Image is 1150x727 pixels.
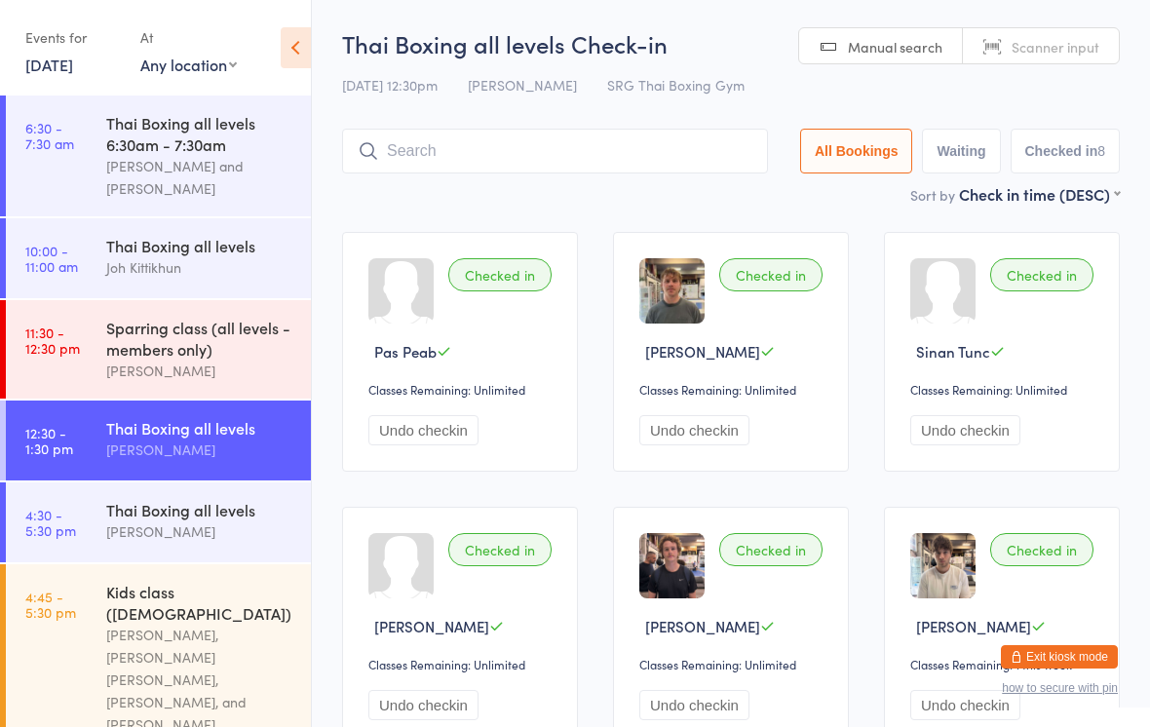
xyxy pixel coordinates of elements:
[25,120,74,151] time: 6:30 - 7:30 am
[607,75,745,95] span: SRG Thai Boxing Gym
[6,482,311,562] a: 4:30 -5:30 pmThai Boxing all levels[PERSON_NAME]
[448,258,552,291] div: Checked in
[990,533,1093,566] div: Checked in
[719,258,823,291] div: Checked in
[910,656,1099,672] div: Classes Remaining: 1 this week
[106,417,294,439] div: Thai Boxing all levels
[106,581,294,624] div: Kids class ([DEMOGRAPHIC_DATA])
[342,75,438,95] span: [DATE] 12:30pm
[106,112,294,155] div: Thai Boxing all levels 6:30am - 7:30am
[916,616,1031,636] span: [PERSON_NAME]
[1002,681,1118,695] button: how to secure with pin
[1001,645,1118,669] button: Exit kiosk mode
[1011,129,1121,173] button: Checked in8
[639,381,828,398] div: Classes Remaining: Unlimited
[106,520,294,543] div: [PERSON_NAME]
[910,533,976,598] img: image1752647815.png
[1012,37,1099,57] span: Scanner input
[368,690,479,720] button: Undo checkin
[910,690,1020,720] button: Undo checkin
[910,415,1020,445] button: Undo checkin
[6,300,311,399] a: 11:30 -12:30 pmSparring class (all levels - members only)[PERSON_NAME]
[639,656,828,672] div: Classes Remaining: Unlimited
[25,507,76,538] time: 4:30 - 5:30 pm
[910,185,955,205] label: Sort by
[800,129,913,173] button: All Bookings
[106,360,294,382] div: [PERSON_NAME]
[639,690,749,720] button: Undo checkin
[368,656,557,672] div: Classes Remaining: Unlimited
[368,415,479,445] button: Undo checkin
[719,533,823,566] div: Checked in
[990,258,1093,291] div: Checked in
[342,27,1120,59] h2: Thai Boxing all levels Check-in
[1097,143,1105,159] div: 8
[25,325,80,356] time: 11:30 - 12:30 pm
[639,258,705,324] img: image1726209932.png
[106,317,294,360] div: Sparring class (all levels - members only)
[140,54,237,75] div: Any location
[848,37,942,57] span: Manual search
[25,243,78,274] time: 10:00 - 11:00 am
[25,21,121,54] div: Events for
[106,439,294,461] div: [PERSON_NAME]
[342,129,768,173] input: Search
[106,155,294,200] div: [PERSON_NAME] and [PERSON_NAME]
[106,499,294,520] div: Thai Boxing all levels
[959,183,1120,205] div: Check in time (DESC)
[106,256,294,279] div: Joh Kittikhun
[6,96,311,216] a: 6:30 -7:30 amThai Boxing all levels 6:30am - 7:30am[PERSON_NAME] and [PERSON_NAME]
[6,401,311,480] a: 12:30 -1:30 pmThai Boxing all levels[PERSON_NAME]
[645,616,760,636] span: [PERSON_NAME]
[374,341,437,362] span: Pas Peab
[6,218,311,298] a: 10:00 -11:00 amThai Boxing all levelsJoh Kittikhun
[25,589,76,620] time: 4:45 - 5:30 pm
[368,381,557,398] div: Classes Remaining: Unlimited
[468,75,577,95] span: [PERSON_NAME]
[448,533,552,566] div: Checked in
[374,616,489,636] span: [PERSON_NAME]
[25,425,73,456] time: 12:30 - 1:30 pm
[106,235,294,256] div: Thai Boxing all levels
[639,533,705,598] img: image1755501042.png
[922,129,1000,173] button: Waiting
[910,381,1099,398] div: Classes Remaining: Unlimited
[140,21,237,54] div: At
[645,341,760,362] span: [PERSON_NAME]
[639,415,749,445] button: Undo checkin
[25,54,73,75] a: [DATE]
[916,341,990,362] span: Sinan Tunc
